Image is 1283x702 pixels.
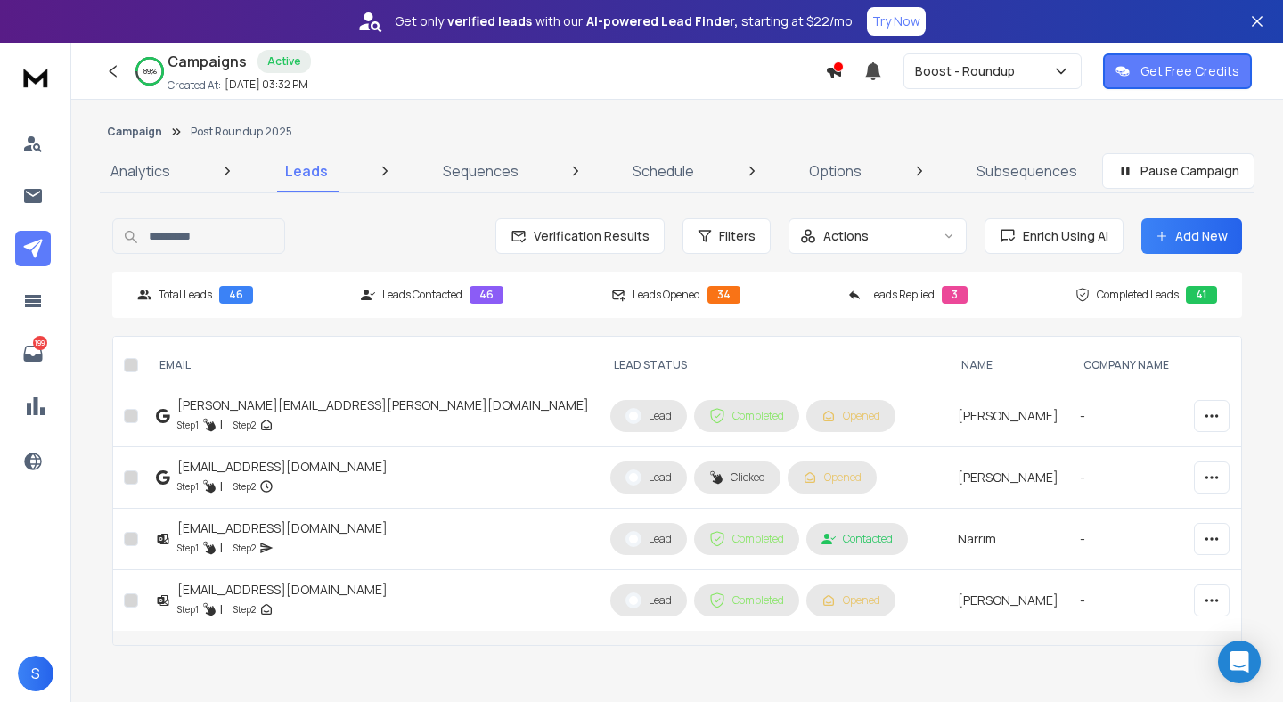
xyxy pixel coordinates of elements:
p: Created At: [168,78,221,93]
div: Opened [821,409,880,423]
a: Leads [274,150,339,192]
div: Active [257,50,311,73]
div: Open Intercom Messenger [1218,641,1261,683]
td: [PERSON_NAME] [947,386,1069,447]
button: Campaign [107,125,162,139]
p: [DATE] 03:32 PM [225,78,308,92]
p: Step 2 [233,478,256,495]
p: Step 2 [233,539,256,557]
td: - [1069,447,1191,509]
div: [EMAIL_ADDRESS][DOMAIN_NAME] [177,519,388,537]
p: Leads Replied [869,288,935,302]
p: Sequences [443,160,519,182]
button: Enrich Using AI [985,218,1124,254]
p: Step 1 [177,416,199,434]
div: 46 [219,286,253,304]
p: | [220,600,223,618]
strong: AI-powered Lead Finder, [586,12,738,30]
div: Lead [625,408,672,424]
p: Actions [823,227,869,245]
div: 46 [470,286,503,304]
p: 89 % [143,66,157,77]
p: Step 1 [177,600,199,618]
p: 199 [33,336,47,350]
p: Completed Leads [1097,288,1179,302]
div: Opened [803,470,862,485]
p: Total Leads [159,288,212,302]
strong: verified leads [447,12,532,30]
p: Try Now [872,12,920,30]
p: Leads Opened [633,288,700,302]
a: Sequences [432,150,529,192]
p: Analytics [110,160,170,182]
div: Opened [821,593,880,608]
div: Completed [709,531,784,547]
div: 3 [942,286,968,304]
p: | [220,416,223,434]
div: [EMAIL_ADDRESS][DOMAIN_NAME] [177,458,388,476]
p: Step 2 [233,416,256,434]
td: - [1069,509,1191,570]
a: Analytics [100,150,181,192]
p: | [220,539,223,557]
a: Schedule [622,150,705,192]
h1: Campaigns [168,51,247,72]
button: Verification Results [495,218,665,254]
th: Company Name [1069,337,1191,395]
div: Contacted [821,532,893,546]
p: Step 1 [177,478,199,495]
button: Try Now [867,7,926,36]
div: Completed [709,408,784,424]
td: [PERSON_NAME] [947,570,1069,632]
p: Options [809,160,862,182]
img: logo [18,61,53,94]
th: LEAD STATUS [600,337,947,395]
td: - [1069,386,1191,447]
button: Add New [1141,218,1242,254]
td: [PERSON_NAME] [947,447,1069,509]
a: 199 [15,336,51,371]
div: [PERSON_NAME][EMAIL_ADDRESS][PERSON_NAME][DOMAIN_NAME] [177,396,589,414]
button: Get Free Credits [1103,53,1252,89]
p: Leads [285,160,328,182]
p: Leads Contacted [382,288,462,302]
div: Completed [709,592,784,608]
div: Lead [625,592,672,608]
p: Schedule [633,160,694,182]
span: Filters [719,227,756,245]
p: Get only with our starting at $22/mo [395,12,853,30]
div: [EMAIL_ADDRESS][DOMAIN_NAME] [177,581,388,599]
a: Subsequences [966,150,1088,192]
p: Get Free Credits [1140,62,1239,80]
div: Clicked [709,470,765,485]
th: EMAIL [145,337,600,395]
div: Lead [625,469,672,486]
p: Step 1 [177,539,199,557]
button: Pause Campaign [1102,153,1254,189]
p: Post Roundup 2025 [191,125,292,139]
button: Filters [682,218,771,254]
p: Subsequences [977,160,1077,182]
p: Boost - Roundup [915,62,1022,80]
th: NAME [947,337,1069,395]
div: 34 [707,286,740,304]
p: Step 2 [233,600,256,618]
p: | [220,478,223,495]
span: Enrich Using AI [1016,227,1108,245]
div: 41 [1186,286,1217,304]
button: S [18,656,53,691]
a: Options [798,150,872,192]
td: - [1069,570,1191,632]
span: Verification Results [527,227,650,245]
div: Lead [625,531,672,547]
td: Narrim [947,509,1069,570]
